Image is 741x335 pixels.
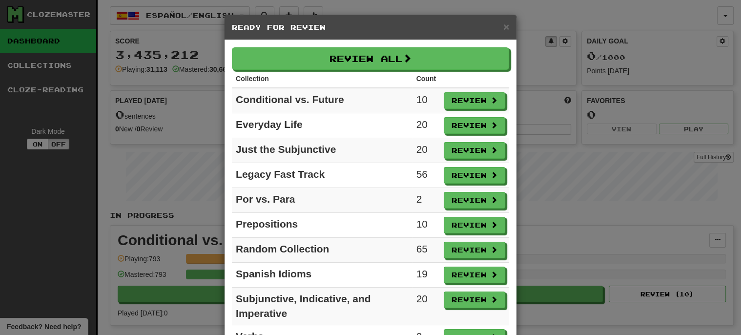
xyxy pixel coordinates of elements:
button: Review [444,267,505,283]
button: Review [444,117,505,134]
span: × [503,21,509,32]
button: Review [444,242,505,258]
button: Close [503,21,509,32]
td: Subjunctive, Indicative, and Imperative [232,288,412,325]
button: Review [444,142,505,159]
td: Random Collection [232,238,412,263]
th: Count [412,70,440,88]
td: 20 [412,138,440,163]
button: Review [444,292,505,308]
button: Review [444,167,505,184]
td: 10 [412,213,440,238]
td: 20 [412,288,440,325]
td: 56 [412,163,440,188]
td: Spanish Idioms [232,263,412,288]
td: Legacy Fast Track [232,163,412,188]
button: Review [444,92,505,109]
button: Review [444,217,505,233]
td: 65 [412,238,440,263]
td: Prepositions [232,213,412,238]
td: 19 [412,263,440,288]
button: Review [444,192,505,209]
td: Just the Subjunctive [232,138,412,163]
td: Everyday Life [232,113,412,138]
td: 10 [412,88,440,113]
td: 2 [412,188,440,213]
td: Por vs. Para [232,188,412,213]
td: 20 [412,113,440,138]
button: Review All [232,47,509,70]
h5: Ready for Review [232,22,509,32]
th: Collection [232,70,412,88]
td: Conditional vs. Future [232,88,412,113]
